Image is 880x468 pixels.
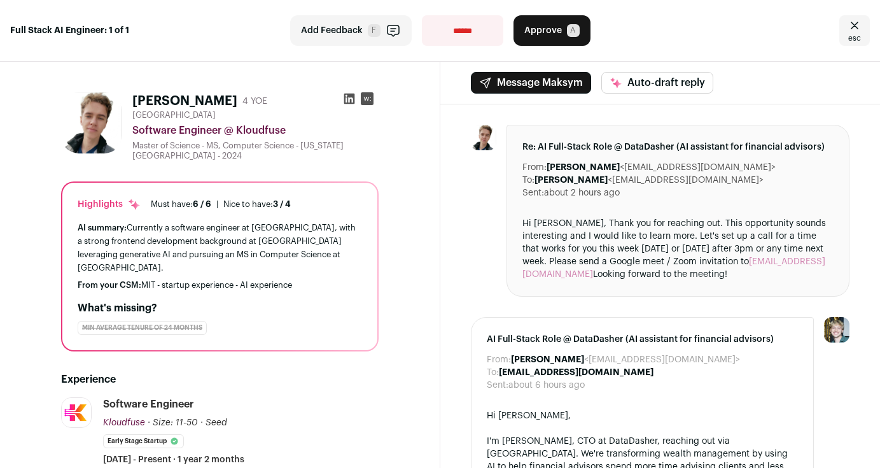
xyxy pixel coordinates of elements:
[471,125,496,150] img: 8615f1358d005685a200a42707994f555a32652497e9d54238fb69568a086e92.jpg
[534,174,764,187] dd: <[EMAIL_ADDRESS][DOMAIN_NAME]>
[78,280,362,290] div: MIT - startup experience - AI experience
[487,353,511,366] dt: From:
[132,123,379,138] div: Software Engineer @ Kloudfuse
[839,15,870,46] a: Close
[511,353,740,366] dd: <[EMAIL_ADDRESS][DOMAIN_NAME]>
[242,95,267,108] div: 4 YOE
[103,434,184,448] li: Early Stage Startup
[151,199,291,209] ul: |
[368,24,381,37] span: F
[301,24,363,37] span: Add Feedback
[487,379,508,392] dt: Sent:
[273,200,291,208] span: 3 / 4
[567,24,580,37] span: A
[200,416,203,429] span: ·
[10,24,129,37] strong: Full Stack AI Engineer: 1 of 1
[78,198,141,211] div: Highlights
[193,200,211,208] span: 6 / 6
[522,187,544,199] dt: Sent:
[522,174,534,187] dt: To:
[61,92,122,153] img: 8615f1358d005685a200a42707994f555a32652497e9d54238fb69568a086e92.jpg
[132,92,237,110] h1: [PERSON_NAME]
[508,379,585,392] dd: about 6 hours ago
[151,199,211,209] div: Must have:
[544,187,620,199] dd: about 2 hours ago
[848,33,861,43] span: esc
[547,161,776,174] dd: <[EMAIL_ADDRESS][DOMAIN_NAME]>
[62,398,91,427] img: 84c4f65ec4b24bf057050610fb4a028b1f7b0b6c71d8aac33581856f4446a2d2.jpg
[206,418,227,427] span: Seed
[487,366,499,379] dt: To:
[547,163,620,172] b: [PERSON_NAME]
[103,418,145,427] span: Kloudfuse
[78,221,362,275] div: Currently a software engineer at [GEOGRAPHIC_DATA], with a strong frontend development background...
[103,397,194,411] div: Software Engineer
[148,418,198,427] span: · Size: 11-50
[522,161,547,174] dt: From:
[290,15,412,46] button: Add Feedback F
[471,72,591,94] button: Message Maksym
[78,281,141,289] span: From your CSM:
[824,317,849,343] img: 6494470-medium_jpg
[601,72,713,94] button: Auto-draft reply
[61,372,379,387] h2: Experience
[132,141,379,161] div: Master of Science - MS, Computer Science - [US_STATE][GEOGRAPHIC_DATA] - 2024
[78,301,362,316] h2: What's missing?
[534,176,608,185] b: [PERSON_NAME]
[524,24,562,37] span: Approve
[513,15,590,46] button: Approve A
[78,223,127,232] span: AI summary:
[487,333,799,346] span: AI Full-Stack Role @ DataDasher (AI assistant for financial advisors)
[522,141,834,153] span: Re: AI Full-Stack Role @ DataDasher (AI assistant for financial advisors)
[223,199,291,209] div: Nice to have:
[78,321,207,335] div: min average tenure of 24 months
[132,110,216,120] span: [GEOGRAPHIC_DATA]
[522,217,834,281] div: Hi [PERSON_NAME], Thank you for reaching out. This opportunity sounds interesting and I would lik...
[487,409,799,422] div: Hi [PERSON_NAME],
[511,355,584,364] b: [PERSON_NAME]
[103,453,244,466] span: [DATE] - Present · 1 year 2 months
[499,368,653,377] b: [EMAIL_ADDRESS][DOMAIN_NAME]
